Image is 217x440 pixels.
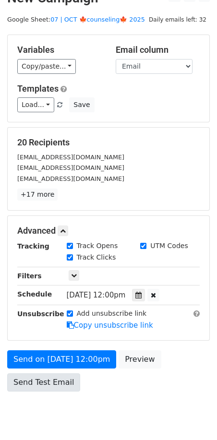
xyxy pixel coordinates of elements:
a: 07 | OCT 🍁counseling🍁 2025 [50,16,145,23]
small: [EMAIL_ADDRESS][DOMAIN_NAME] [17,154,124,161]
span: Daily emails left: 32 [145,14,210,25]
small: Google Sheet: [7,16,145,23]
h5: Advanced [17,226,200,236]
label: Add unsubscribe link [77,309,147,319]
label: Track Clicks [77,252,116,262]
a: Copy/paste... [17,59,76,74]
span: [DATE] 12:00pm [67,291,126,299]
a: Copy unsubscribe link [67,321,153,330]
label: Track Opens [77,241,118,251]
iframe: Chat Widget [169,394,217,440]
strong: Schedule [17,290,52,298]
a: Send Test Email [7,373,80,392]
button: Save [69,97,94,112]
a: Daily emails left: 32 [145,16,210,23]
strong: Unsubscribe [17,310,64,318]
h5: 20 Recipients [17,137,200,148]
a: Templates [17,83,59,94]
a: Send on [DATE] 12:00pm [7,350,116,369]
label: UTM Codes [150,241,188,251]
a: Load... [17,97,54,112]
a: Preview [119,350,161,369]
a: +17 more [17,189,58,201]
h5: Variables [17,45,101,55]
strong: Tracking [17,242,49,250]
small: [EMAIL_ADDRESS][DOMAIN_NAME] [17,175,124,182]
h5: Email column [116,45,200,55]
strong: Filters [17,272,42,280]
small: [EMAIL_ADDRESS][DOMAIN_NAME] [17,164,124,171]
